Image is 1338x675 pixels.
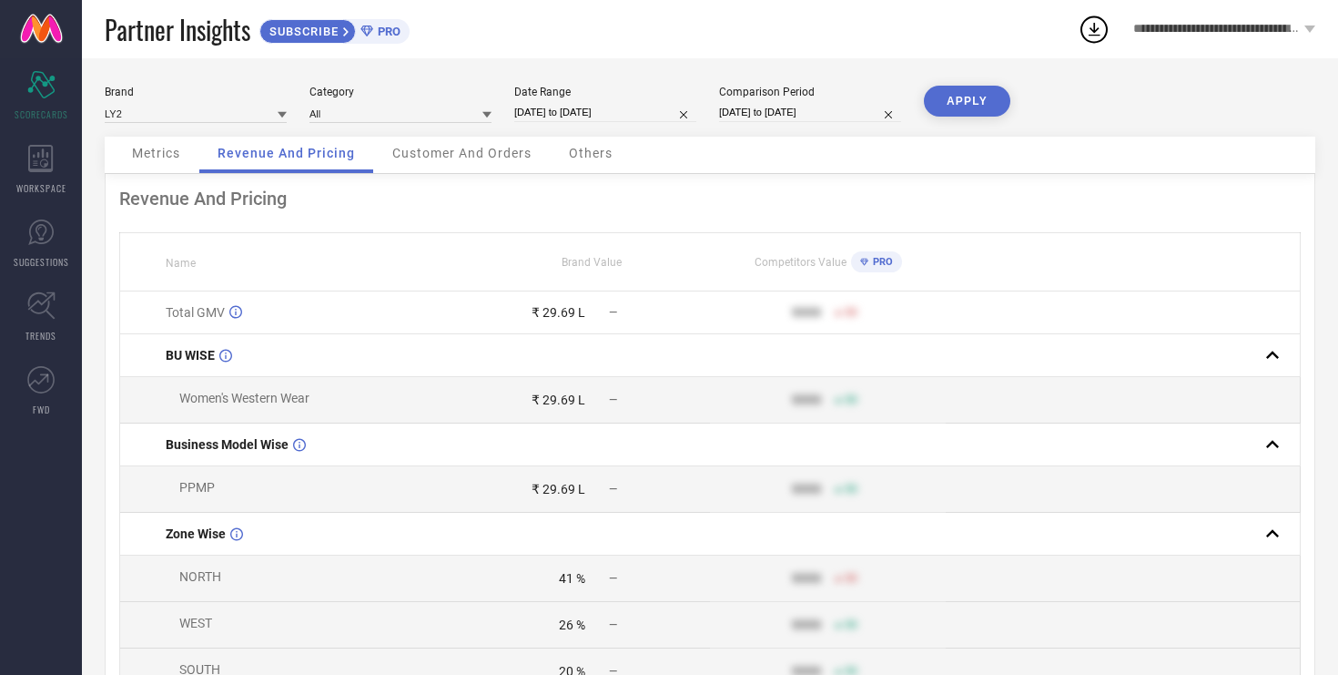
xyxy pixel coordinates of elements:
span: Competitors Value [755,256,846,269]
span: Revenue And Pricing [218,146,355,160]
div: ₹ 29.69 L [532,482,585,496]
span: 50 [845,306,857,319]
div: 9999 [792,482,821,496]
span: Metrics [132,146,180,160]
input: Select comparison period [719,103,901,122]
span: — [609,572,617,585]
span: NORTH [179,569,221,584]
span: BU WISE [166,348,215,363]
span: — [609,619,617,631]
span: Name [166,257,196,270]
span: Customer And Orders [392,146,532,160]
div: 9999 [792,618,821,632]
span: 50 [845,619,857,631]
div: Category [309,86,492,98]
div: 9999 [792,393,821,407]
div: Brand [105,86,287,98]
button: APPLY [924,86,1010,117]
span: Women's Western Wear [179,391,309,405]
span: SUBSCRIBE [260,25,343,38]
span: Partner Insights [105,11,250,48]
span: Zone Wise [166,527,226,541]
span: — [609,306,617,319]
div: 9999 [792,571,821,586]
span: WEST [179,616,212,630]
span: SCORECARDS [15,107,68,121]
div: 26 % [559,618,585,632]
span: 50 [845,572,857,585]
span: FWD [33,403,50,416]
div: Revenue And Pricing [119,188,1301,210]
input: Select date range [514,103,696,122]
div: Open download list [1078,13,1110,46]
div: Date Range [514,86,696,98]
span: TRENDS [25,329,56,343]
span: PPMP [179,480,215,495]
span: WORKSPACE [16,181,66,195]
span: PRO [373,25,400,38]
div: 41 % [559,571,585,586]
div: ₹ 29.69 L [532,305,585,320]
a: SUBSCRIBEPRO [259,15,410,44]
span: Total GMV [166,305,225,320]
span: Others [569,146,613,160]
span: — [609,483,617,496]
div: 9999 [792,305,821,320]
span: 50 [845,483,857,496]
span: — [609,394,617,406]
span: 50 [845,394,857,406]
div: ₹ 29.69 L [532,393,585,407]
span: Business Model Wise [166,437,289,452]
span: SUGGESTIONS [14,255,69,269]
span: PRO [868,256,893,268]
span: Brand Value [562,256,622,269]
div: Comparison Period [719,86,901,98]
